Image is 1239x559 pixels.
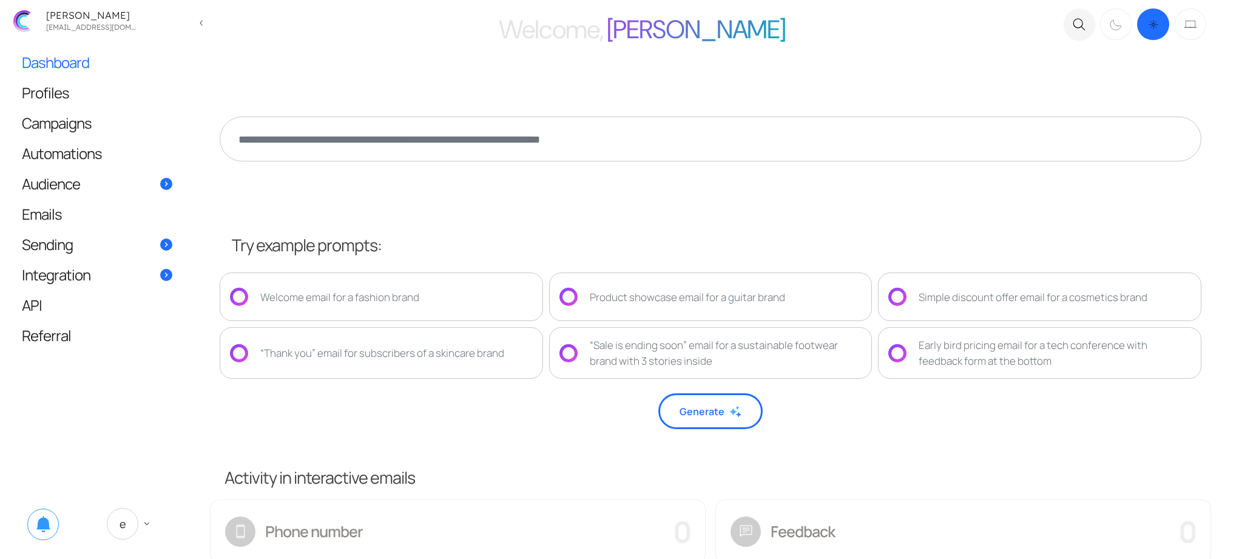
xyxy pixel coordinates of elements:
[22,208,62,220] span: Emails
[590,337,862,368] div: “Sale is ending soon” email for a sustainable footwear brand with 3 stories inside
[673,512,690,551] span: 0
[919,290,1147,305] div: Simple discount offer email for a cosmetics brand
[22,299,42,311] span: API
[22,268,90,281] span: Integration
[260,290,419,305] div: Welcome email for a fashion brand
[22,86,69,99] span: Profiles
[1178,512,1196,551] span: 0
[225,517,255,547] span: smartphone
[42,20,140,32] div: zhekan.zhutnik@gmail.com
[107,508,138,540] span: E
[771,520,835,543] label: Feedback
[141,518,152,529] span: keyboard_arrow_down
[10,78,184,107] a: Profiles
[217,466,1228,489] h3: Activity in interactive emails
[232,233,1201,258] div: Try example prompts:
[10,260,184,290] a: Integration
[10,169,184,198] a: Audience
[22,329,71,342] span: Referral
[10,290,184,320] a: API
[10,199,184,229] a: Emails
[260,345,504,361] div: “Thank you” email for subscribers of a skincare brand
[1098,6,1209,42] div: Dark mode switcher
[10,320,184,350] a: Referral
[590,290,785,305] div: Product showcase email for a guitar brand
[10,138,184,168] a: Automations
[10,229,184,259] a: Sending
[6,5,189,37] a: [PERSON_NAME] [EMAIL_ADDRESS][DOMAIN_NAME]
[658,393,763,429] button: Generate
[22,56,89,69] span: Dashboard
[42,10,140,20] div: [PERSON_NAME]
[10,47,184,77] a: Dashboard
[22,147,102,160] span: Automations
[22,117,92,129] span: Campaigns
[95,500,166,548] a: E keyboard_arrow_down
[265,520,363,543] label: Phone number
[607,13,786,46] span: [PERSON_NAME]
[731,517,761,547] span: chat
[10,108,184,138] a: Campaigns
[499,13,603,46] span: Welcome,
[919,337,1191,368] div: Early bird pricing email for a tech conference with feedback form at the bottom
[22,238,73,251] span: Sending
[22,177,80,190] span: Audience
